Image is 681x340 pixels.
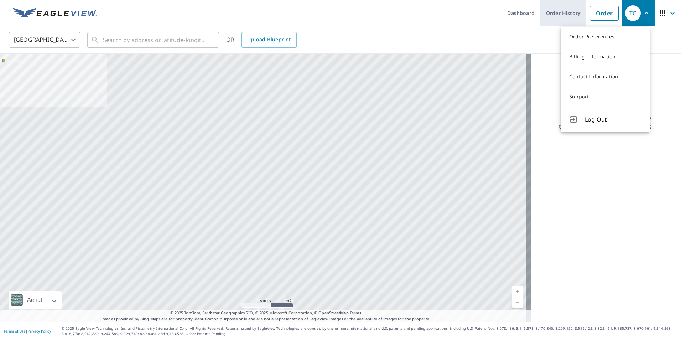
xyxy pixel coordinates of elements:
[226,32,297,48] div: OR
[561,27,650,47] a: Order Preferences
[318,310,348,315] a: OpenStreetMap
[25,291,44,309] div: Aerial
[561,47,650,67] a: Billing Information
[170,310,362,316] span: © 2025 TomTom, Earthstar Geographics SIO, © 2025 Microsoft Corporation, ©
[28,329,51,334] a: Privacy Policy
[561,67,650,87] a: Contact Information
[103,30,204,50] input: Search by address or latitude-longitude
[561,87,650,107] a: Support
[585,115,641,124] span: Log Out
[62,326,677,336] p: © 2025 Eagle View Technologies, Inc. and Pictometry International Corp. All Rights Reserved. Repo...
[9,30,80,50] div: [GEOGRAPHIC_DATA]
[590,6,619,21] a: Order
[558,114,654,131] p: Searching for a property address to view a list of available products.
[13,8,97,19] img: EV Logo
[625,5,641,21] div: TC
[512,286,523,297] a: Current Level 5, Zoom In
[350,310,362,315] a: Terms
[247,35,291,44] span: Upload Blueprint
[4,329,26,334] a: Terms of Use
[241,32,296,48] a: Upload Blueprint
[561,107,650,132] button: Log Out
[9,291,62,309] div: Aerial
[4,329,51,333] p: |
[512,297,523,308] a: Current Level 5, Zoom Out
